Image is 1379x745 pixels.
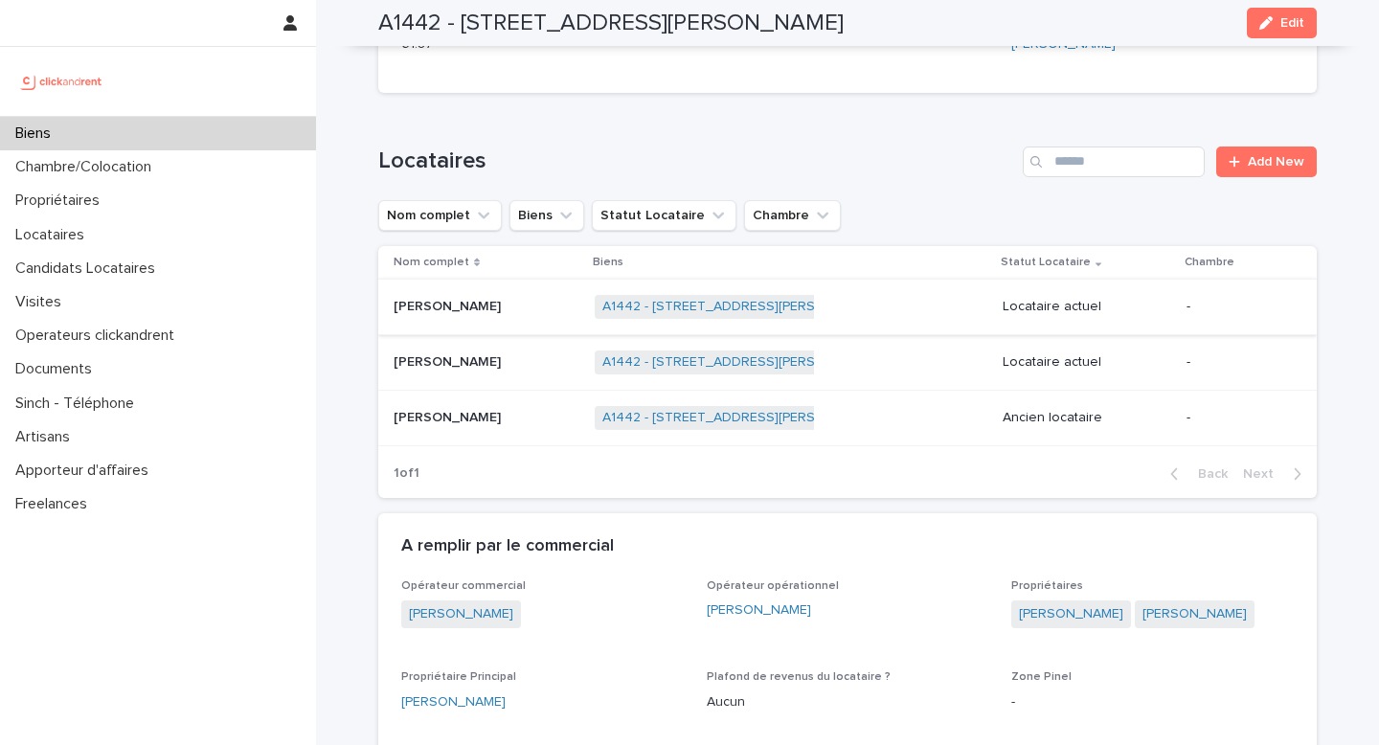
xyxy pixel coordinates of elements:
img: UCB0brd3T0yccxBKYDjQ [15,62,108,101]
a: A1442 - [STREET_ADDRESS][PERSON_NAME] [602,410,883,426]
tr: [PERSON_NAME][PERSON_NAME] A1442 - [STREET_ADDRESS][PERSON_NAME] Locataire actuel- [378,334,1317,390]
button: Next [1235,465,1317,483]
a: [PERSON_NAME] [401,692,506,712]
tr: [PERSON_NAME][PERSON_NAME] A1442 - [STREET_ADDRESS][PERSON_NAME] Locataire actuel- [378,280,1317,335]
p: 1 of 1 [378,450,435,497]
button: Chambre [744,200,841,231]
p: - [1187,410,1286,426]
p: Operateurs clickandrent [8,327,190,345]
p: Propriétaires [8,192,115,210]
p: Sinch - Téléphone [8,395,149,413]
p: Locataire actuel [1003,299,1171,315]
button: Biens [509,200,584,231]
span: Propriétaire Principal [401,671,516,683]
p: Freelances [8,495,102,513]
p: Chambre/Colocation [8,158,167,176]
p: Statut Locataire [1001,252,1091,273]
span: Add New [1248,155,1304,169]
span: Opérateur opérationnel [707,580,839,592]
p: Chambre [1185,252,1234,273]
p: [PERSON_NAME] [394,295,505,315]
span: Propriétaires [1011,580,1083,592]
p: [PERSON_NAME] [394,350,505,371]
p: - [1187,354,1286,371]
p: Apporteur d'affaires [8,462,164,480]
p: [PERSON_NAME] [394,406,505,426]
button: Back [1155,465,1235,483]
p: Nom complet [394,252,469,273]
span: Back [1187,467,1228,481]
a: [PERSON_NAME] [409,604,513,624]
input: Search [1023,147,1205,177]
a: [PERSON_NAME] [1019,604,1123,624]
p: Candidats Locataires [8,260,170,278]
p: Ancien locataire [1003,410,1171,426]
p: Documents [8,360,107,378]
a: [PERSON_NAME] [1142,604,1247,624]
button: Nom complet [378,200,502,231]
p: Locataire actuel [1003,354,1171,371]
tr: [PERSON_NAME][PERSON_NAME] A1442 - [STREET_ADDRESS][PERSON_NAME] Ancien locataire- [378,390,1317,445]
a: Add New [1216,147,1317,177]
span: Zone Pinel [1011,671,1072,683]
button: Edit [1247,8,1317,38]
span: Opérateur commercial [401,580,526,592]
p: Locataires [8,226,100,244]
p: Aucun [707,692,989,712]
span: Plafond de revenus du locataire ? [707,671,891,683]
p: Biens [8,124,66,143]
p: Visites [8,293,77,311]
button: Statut Locataire [592,200,736,231]
h1: Locataires [378,147,1015,175]
span: Next [1243,467,1285,481]
p: - [1187,299,1286,315]
a: A1442 - [STREET_ADDRESS][PERSON_NAME] [602,299,883,315]
a: [PERSON_NAME] [707,600,811,621]
span: Edit [1280,16,1304,30]
p: Biens [593,252,623,273]
a: A1442 - [STREET_ADDRESS][PERSON_NAME] [602,354,883,371]
h2: A1442 - [STREET_ADDRESS][PERSON_NAME] [378,10,844,37]
p: - [1011,692,1294,712]
p: Artisans [8,428,85,446]
h2: A remplir par le commercial [401,536,614,557]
